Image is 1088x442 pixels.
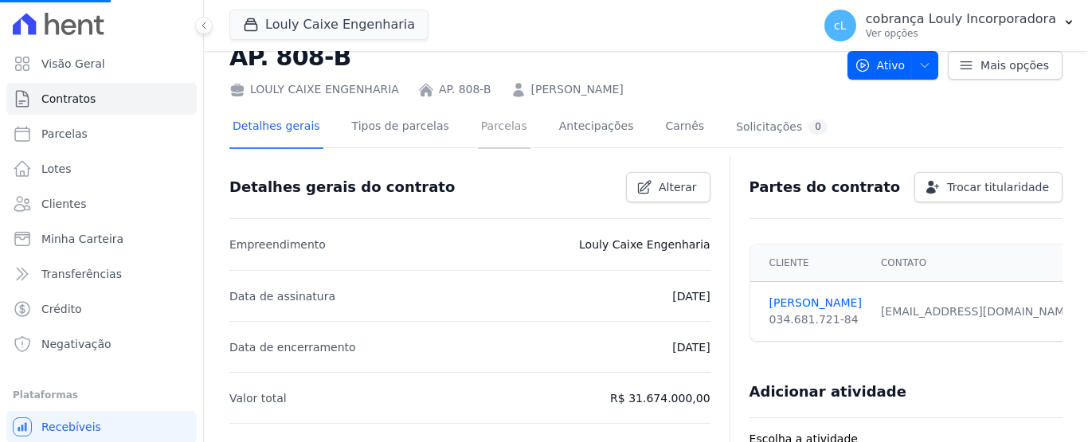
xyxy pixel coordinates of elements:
[733,107,831,149] a: Solicitações0
[229,389,287,408] p: Valor total
[6,83,197,115] a: Contratos
[6,223,197,255] a: Minha Carteira
[834,20,847,31] span: cL
[847,51,939,80] button: Ativo
[41,126,88,142] span: Parcelas
[531,81,624,98] a: [PERSON_NAME]
[229,235,326,254] p: Empreendimento
[41,91,96,107] span: Contratos
[769,311,862,328] div: 034.681.721-84
[980,57,1049,73] span: Mais opções
[41,231,123,247] span: Minha Carteira
[229,338,356,357] p: Data de encerramento
[855,51,906,80] span: Ativo
[6,258,197,290] a: Transferências
[6,328,197,360] a: Negativação
[914,172,1063,202] a: Trocar titularidade
[229,178,455,197] h3: Detalhes gerais do contrato
[769,295,862,311] a: [PERSON_NAME]
[626,172,710,202] a: Alterar
[579,235,710,254] p: Louly Caixe Engenharia
[41,419,101,435] span: Recebíveis
[13,385,190,405] div: Plataformas
[229,39,835,75] h2: AP. 808-B
[229,107,323,149] a: Detalhes gerais
[610,389,710,408] p: R$ 31.674.000,00
[947,179,1049,195] span: Trocar titularidade
[6,153,197,185] a: Lotes
[229,10,429,40] button: Louly Caixe Engenharia
[41,56,105,72] span: Visão Geral
[556,107,637,149] a: Antecipações
[866,11,1056,27] p: cobrança Louly Incorporadora
[6,293,197,325] a: Crédito
[808,119,828,135] div: 0
[41,196,86,212] span: Clientes
[41,301,82,317] span: Crédito
[349,107,452,149] a: Tipos de parcelas
[6,118,197,150] a: Parcelas
[41,161,72,177] span: Lotes
[478,107,530,149] a: Parcelas
[812,3,1088,48] button: cL cobrança Louly Incorporadora Ver opções
[736,119,828,135] div: Solicitações
[41,266,122,282] span: Transferências
[948,51,1063,80] a: Mais opções
[866,27,1056,40] p: Ver opções
[439,81,491,98] a: AP. 808-B
[672,287,710,306] p: [DATE]
[229,287,335,306] p: Data de assinatura
[749,382,906,401] h3: Adicionar atividade
[6,48,197,80] a: Visão Geral
[229,81,399,98] div: LOULY CAIXE ENGENHARIA
[672,338,710,357] p: [DATE]
[6,188,197,220] a: Clientes
[750,244,871,282] th: Cliente
[659,179,697,195] span: Alterar
[662,107,707,149] a: Carnês
[749,178,901,197] h3: Partes do contrato
[41,336,112,352] span: Negativação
